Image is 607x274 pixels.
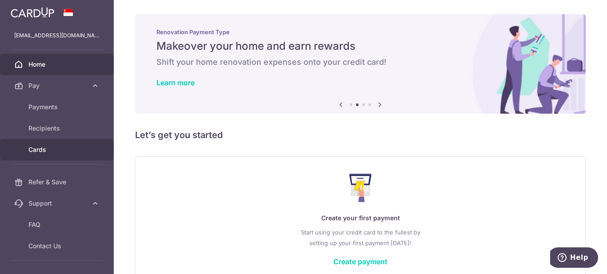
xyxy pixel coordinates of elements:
img: Renovation banner [135,14,586,114]
span: Cards [28,145,87,154]
img: Make Payment [349,174,372,202]
iframe: Opens a widget where you can find more information [550,247,598,270]
p: Create your first payment [153,213,567,223]
h6: Shift your home renovation expenses onto your credit card! [156,57,564,68]
span: Contact Us [28,242,87,250]
span: FAQ [28,220,87,229]
h5: Let’s get you started [135,128,586,142]
a: Create payment [333,257,387,266]
p: Renovation Payment Type [156,28,564,36]
span: Pay [28,81,87,90]
img: CardUp [11,7,54,18]
a: Learn more [156,78,195,87]
p: Start using your credit card to the fullest by setting up your first payment [DATE]! [153,227,567,248]
span: Support [28,199,87,208]
span: Refer & Save [28,178,87,187]
span: Payments [28,103,87,111]
span: Home [28,60,87,69]
span: Recipients [28,124,87,133]
h5: Makeover your home and earn rewards [156,39,564,53]
p: [EMAIL_ADDRESS][DOMAIN_NAME] [14,31,100,40]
